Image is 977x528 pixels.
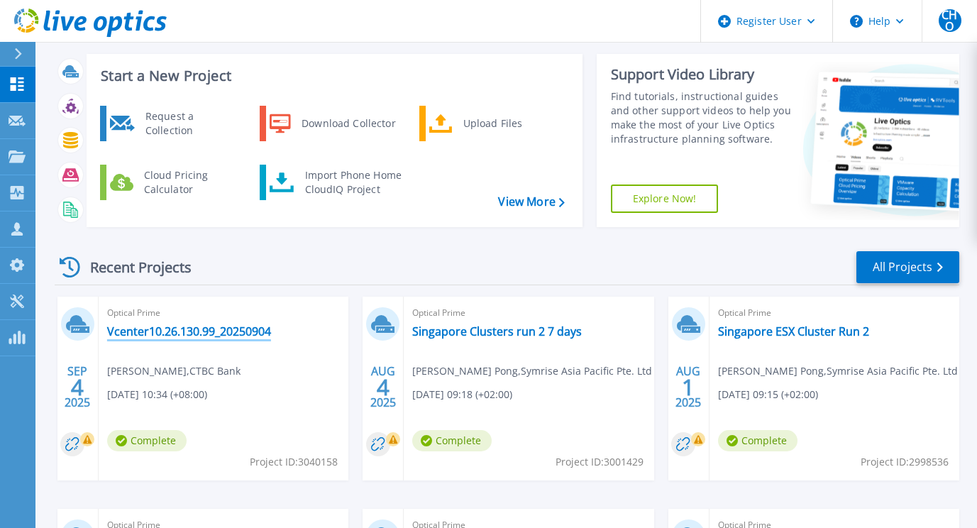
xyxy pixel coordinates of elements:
span: [PERSON_NAME] Pong , Symrise Asia Pacific Pte. Ltd [412,363,652,379]
div: AUG 2025 [675,361,702,413]
span: Complete [412,430,492,451]
div: Cloud Pricing Calculator [137,168,242,197]
div: Support Video Library [611,65,792,84]
a: Cloud Pricing Calculator [100,165,245,200]
span: Project ID: 3040158 [250,454,338,470]
h3: Start a New Project [101,68,564,84]
span: [PERSON_NAME] Pong , Symrise Asia Pacific Pte. Ltd [718,363,958,379]
a: Request a Collection [100,106,245,141]
a: Download Collector [260,106,405,141]
a: Singapore Clusters run 2 7 days [412,324,582,339]
a: Vcenter10.26.130.99_20250904 [107,324,271,339]
span: CHO [939,9,961,32]
div: Download Collector [294,109,402,138]
span: 4 [71,381,84,393]
div: Request a Collection [138,109,242,138]
span: 1 [682,381,695,393]
span: 4 [377,381,390,393]
a: View More [498,195,564,209]
span: [PERSON_NAME] , CTBC Bank [107,363,241,379]
span: Optical Prime [718,305,951,321]
span: [DATE] 09:15 (+02:00) [718,387,818,402]
a: Upload Files [419,106,565,141]
div: Import Phone Home CloudIQ Project [298,168,409,197]
a: Explore Now! [611,185,719,213]
span: Optical Prime [107,305,340,321]
span: Project ID: 2998536 [861,454,949,470]
span: Project ID: 3001429 [556,454,644,470]
div: SEP 2025 [64,361,91,413]
span: [DATE] 09:18 (+02:00) [412,387,512,402]
span: Optical Prime [412,305,645,321]
span: Complete [718,430,797,451]
span: [DATE] 10:34 (+08:00) [107,387,207,402]
div: AUG 2025 [370,361,397,413]
div: Find tutorials, instructional guides and other support videos to help you make the most of your L... [611,89,792,146]
div: Recent Projects [55,250,211,285]
a: All Projects [856,251,959,283]
div: Upload Files [456,109,561,138]
a: Singapore ESX Cluster Run 2 [718,324,869,339]
span: Complete [107,430,187,451]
